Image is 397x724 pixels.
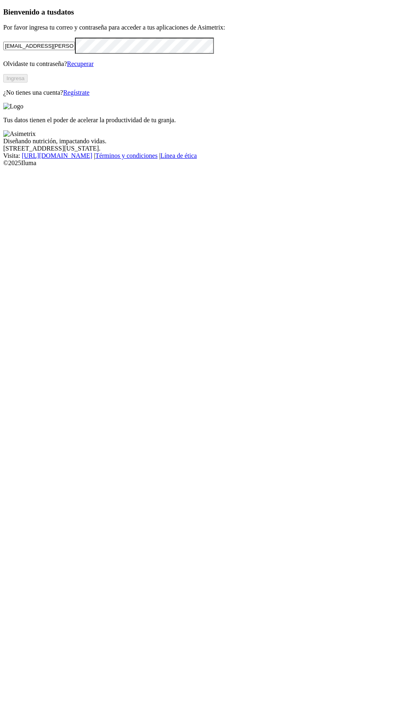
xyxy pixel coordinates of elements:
img: Logo [3,103,23,110]
a: [URL][DOMAIN_NAME] [22,152,92,159]
a: Línea de ética [160,152,197,159]
a: Regístrate [63,89,90,96]
span: datos [57,8,74,16]
button: Ingresa [3,74,28,83]
div: Diseñando nutrición, impactando vidas. [3,138,394,145]
div: Visita : | | [3,152,394,159]
img: Asimetrix [3,130,36,138]
input: Tu correo [3,42,75,50]
a: Términos y condiciones [95,152,158,159]
p: Tus datos tienen el poder de acelerar la productividad de tu granja. [3,117,394,124]
p: Olvidaste tu contraseña? [3,60,394,68]
div: [STREET_ADDRESS][US_STATE]. [3,145,394,152]
p: ¿No tienes una cuenta? [3,89,394,96]
a: Recuperar [67,60,94,67]
h3: Bienvenido a tus [3,8,394,17]
div: © 2025 Iluma [3,159,394,167]
p: Por favor ingresa tu correo y contraseña para acceder a tus aplicaciones de Asimetrix: [3,24,394,31]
